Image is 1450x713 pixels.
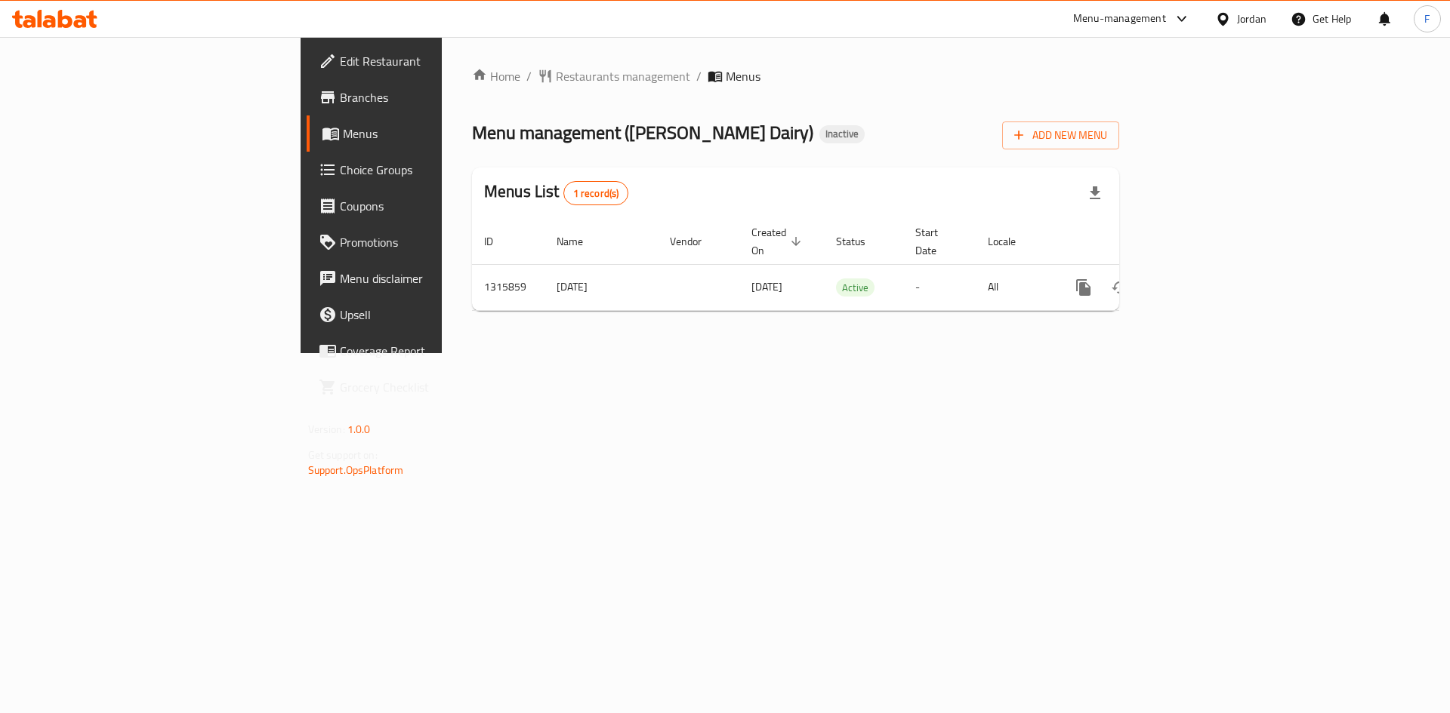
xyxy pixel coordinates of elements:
span: Status [836,232,885,250]
button: Change Status [1102,269,1138,306]
a: Menu disclaimer [307,260,543,297]
span: Coupons [340,197,531,215]
a: Coverage Report [307,333,543,369]
span: Upsell [340,306,531,324]
button: Add New Menu [1002,121,1119,149]
span: ID [484,232,513,250]
span: Edit Restaurant [340,52,531,70]
a: Branches [307,79,543,115]
span: Active [836,279,875,297]
a: Menus [307,115,543,152]
div: Menu-management [1073,10,1166,28]
div: Jordan [1237,11,1266,27]
span: Menu management ( [PERSON_NAME] Dairy ) [472,115,813,149]
a: Edit Restaurant [307,43,543,79]
span: Get support on: [308,445,378,465]
span: Restaurants management [556,67,690,85]
a: Promotions [307,224,543,260]
div: Total records count [563,181,629,205]
a: Choice Groups [307,152,543,188]
span: 1.0.0 [347,420,371,439]
div: Inactive [819,125,865,143]
span: Locale [988,232,1035,250]
span: F [1424,11,1430,27]
a: Restaurants management [538,67,690,85]
span: Menu disclaimer [340,269,531,287]
h2: Menus List [484,180,628,205]
span: Start Date [915,223,958,260]
span: Promotions [340,233,531,251]
div: Export file [1077,175,1113,211]
li: / [696,67,702,85]
span: Menus [343,124,531,143]
span: 1 record(s) [564,186,628,201]
span: Name [557,232,603,250]
td: [DATE] [545,264,658,310]
span: Grocery Checklist [340,378,531,396]
span: Branches [340,88,531,106]
span: Inactive [819,128,865,140]
table: enhanced table [472,219,1223,311]
td: All [976,264,1054,310]
a: Coupons [307,188,543,224]
a: Support.OpsPlatform [308,460,404,480]
th: Actions [1054,219,1223,265]
a: Grocery Checklist [307,369,543,405]
span: Menus [726,67,760,85]
span: Version: [308,420,345,439]
span: Add New Menu [1014,126,1107,145]
span: Created On [751,223,806,260]
nav: breadcrumb [472,67,1119,85]
button: more [1066,269,1102,306]
span: [DATE] [751,277,782,297]
span: Vendor [670,232,721,250]
td: - [903,264,976,310]
a: Upsell [307,297,543,333]
span: Coverage Report [340,342,531,360]
span: Choice Groups [340,161,531,179]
